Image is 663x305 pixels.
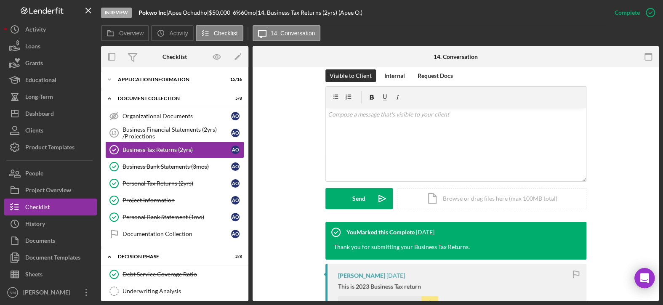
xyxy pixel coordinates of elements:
div: Business Tax Returns (2yrs) [122,146,231,153]
div: Personal Tax Returns (2yrs) [122,180,231,187]
div: People [25,165,43,184]
time: 2025-07-18 16:12 [386,272,405,279]
div: Clients [25,122,43,141]
tspan: 13 [111,130,116,135]
div: Document Collection [118,96,221,101]
button: Long-Term [4,88,97,105]
div: Loans [25,38,40,57]
a: Personal Tax Returns (2yrs)AO [105,175,244,192]
div: A O [231,129,240,137]
button: Send [325,188,393,209]
button: Request Docs [413,69,457,82]
a: Business Bank Statements (3mos)AO [105,158,244,175]
div: A O [231,162,240,171]
div: Dashboard [25,105,54,124]
div: Complete [615,4,640,21]
div: A O [231,179,240,188]
div: Internal [384,69,405,82]
button: Product Templates [4,139,97,156]
div: Documentation Collection [122,231,231,237]
label: Activity [169,30,188,37]
button: Checklist [196,25,243,41]
button: Project Overview [4,182,97,199]
div: | 14. Business Tax Returns (2yrs) (Apee O.) [256,9,362,16]
a: Document Templates [4,249,97,266]
div: | [138,9,168,16]
label: Overview [119,30,144,37]
div: Business Financial Statements (2yrs) /Projections [122,126,231,140]
button: Checklist [4,199,97,215]
div: A O [231,213,240,221]
div: Visible to Client [330,69,372,82]
button: Overview [101,25,149,41]
button: Educational [4,72,97,88]
div: You Marked this Complete [346,229,415,236]
button: Sheets [4,266,97,283]
div: 2 / 8 [227,254,242,259]
button: Clients [4,122,97,139]
text: NM [10,290,16,295]
button: Activity [4,21,97,38]
button: Grants [4,55,97,72]
a: Business Tax Returns (2yrs)AO [105,141,244,158]
a: Documentation CollectionAO [105,225,244,242]
button: Loans [4,38,97,55]
div: Send [352,188,365,209]
div: Decision Phase [118,254,221,259]
div: 6 % [233,9,241,16]
div: [PERSON_NAME] [338,272,385,279]
a: Project InformationAO [105,192,244,209]
div: Long-Term [25,88,53,107]
div: Underwriting Analysis [122,288,244,294]
a: Personal Bank Statement (1mo)AO [105,209,244,225]
button: Complete [606,4,659,21]
a: History [4,215,97,232]
span: $50,000 [209,9,230,16]
div: Sheets [25,266,43,285]
a: Debt Service Coverage Ratio [105,266,244,283]
b: Pokwo Inc [138,9,166,16]
div: Personal Bank Statement (1mo) [122,214,231,220]
a: 13Business Financial Statements (2yrs) /ProjectionsAO [105,125,244,141]
button: People [4,165,97,182]
button: Internal [380,69,409,82]
div: Business Bank Statements (3mos) [122,163,231,170]
div: Thank you for submitting your Business Tax Returns. [334,243,470,251]
label: Checklist [214,30,238,37]
div: 60 mo [241,9,256,16]
div: Open Intercom Messenger [634,268,655,288]
div: In Review [101,8,132,18]
div: Checklist [162,53,187,60]
div: Documents [25,232,55,251]
div: Product Templates [25,139,75,158]
div: A O [231,146,240,154]
div: 14. Conversation [434,53,478,60]
div: Checklist [25,199,50,217]
div: Activity [25,21,46,40]
div: Application Information [118,77,221,82]
div: A O [231,112,240,120]
time: 2025-07-21 16:57 [416,229,434,236]
a: Organizational DocumentsAO [105,108,244,125]
button: Dashboard [4,105,97,122]
div: A O [231,196,240,204]
button: Documents [4,232,97,249]
div: 15 / 16 [227,77,242,82]
div: Educational [25,72,56,90]
div: [PERSON_NAME] [21,284,76,303]
div: Grants [25,55,43,74]
div: History [25,215,45,234]
div: Request Docs [418,69,453,82]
